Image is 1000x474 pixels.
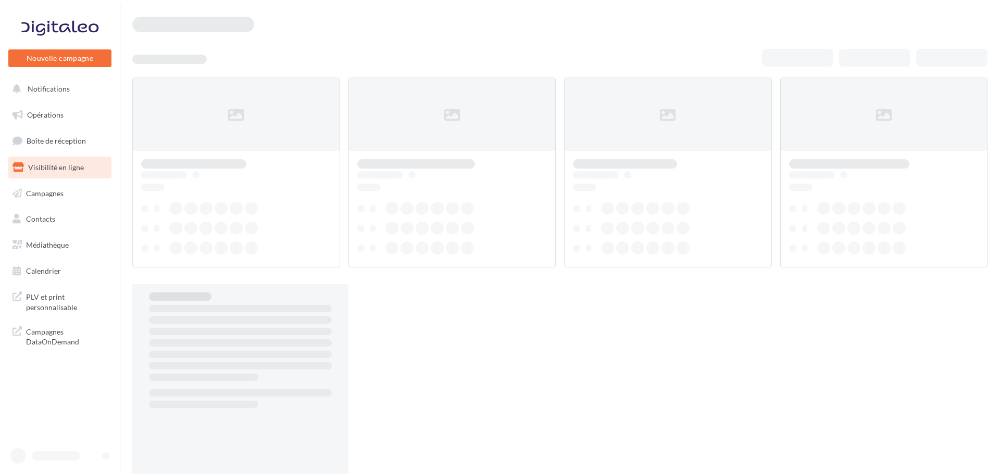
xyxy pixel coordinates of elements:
span: Calendrier [26,266,61,275]
a: PLV et print personnalisable [6,286,114,316]
a: Campagnes DataOnDemand [6,321,114,351]
span: Boîte de réception [27,136,86,145]
span: PLV et print personnalisable [26,290,107,312]
span: Contacts [26,214,55,223]
span: Notifications [28,84,70,93]
span: Campagnes [26,188,64,197]
span: Campagnes DataOnDemand [26,325,107,347]
button: Notifications [6,78,109,100]
a: Contacts [6,208,114,230]
a: Campagnes [6,183,114,204]
a: Boîte de réception [6,130,114,152]
a: Médiathèque [6,234,114,256]
a: Opérations [6,104,114,126]
span: Opérations [27,110,64,119]
a: Calendrier [6,260,114,282]
button: Nouvelle campagne [8,49,111,67]
span: Médiathèque [26,240,69,249]
a: Visibilité en ligne [6,157,114,178]
span: Visibilité en ligne [28,163,84,172]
